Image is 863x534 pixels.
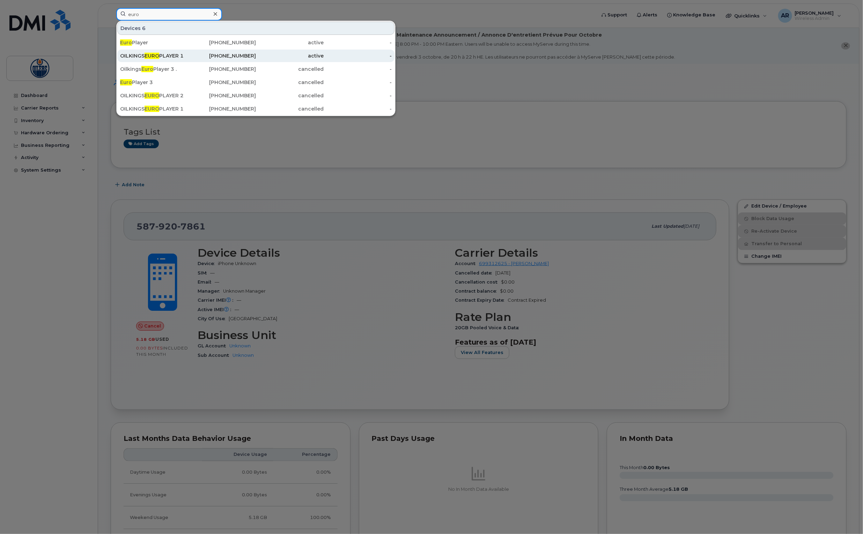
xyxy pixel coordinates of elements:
span: EURO [145,53,159,59]
span: Euro [141,66,153,72]
span: Euro [120,79,132,85]
span: EURO [145,92,159,99]
div: - [324,66,392,73]
div: Devices [117,22,394,35]
a: OILKINGSEUROPLAYER 2[PHONE_NUMBER]cancelled- [117,89,394,102]
div: - [324,92,392,99]
div: cancelled [256,79,324,86]
div: OILKINGS PLAYER 2 [120,92,188,99]
div: Player 3 [120,79,188,86]
div: [PHONE_NUMBER] [188,52,256,59]
span: EURO [145,106,159,112]
div: cancelled [256,92,324,99]
div: OILKINGS PLAYER 1 [120,105,188,112]
div: - [324,105,392,112]
div: [PHONE_NUMBER] [188,39,256,46]
div: - [324,79,392,86]
iframe: Messenger Launcher [833,504,858,529]
div: cancelled [256,105,324,112]
div: active [256,39,324,46]
div: - [324,39,392,46]
a: EuroPlayer 3[PHONE_NUMBER]cancelled- [117,76,394,89]
a: OILKINGSEUROPLAYER 1[PHONE_NUMBER]cancelled- [117,103,394,115]
div: Player [120,39,188,46]
div: active [256,52,324,59]
span: 6 [142,25,146,32]
div: [PHONE_NUMBER] [188,66,256,73]
a: OILKINGSEUROPLAYER 1[PHONE_NUMBER]active- [117,50,394,62]
a: EuroPlayer[PHONE_NUMBER]active- [117,36,394,49]
div: - [324,52,392,59]
div: [PHONE_NUMBER] [188,79,256,86]
div: OILKINGS PLAYER 1 [120,52,188,59]
div: cancelled [256,66,324,73]
div: [PHONE_NUMBER] [188,92,256,99]
a: OilkingsEuroPlayer 3 .[PHONE_NUMBER]cancelled- [117,63,394,75]
div: Oilkings Player 3 . [120,66,188,73]
span: Euro [120,39,132,46]
div: [PHONE_NUMBER] [188,105,256,112]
